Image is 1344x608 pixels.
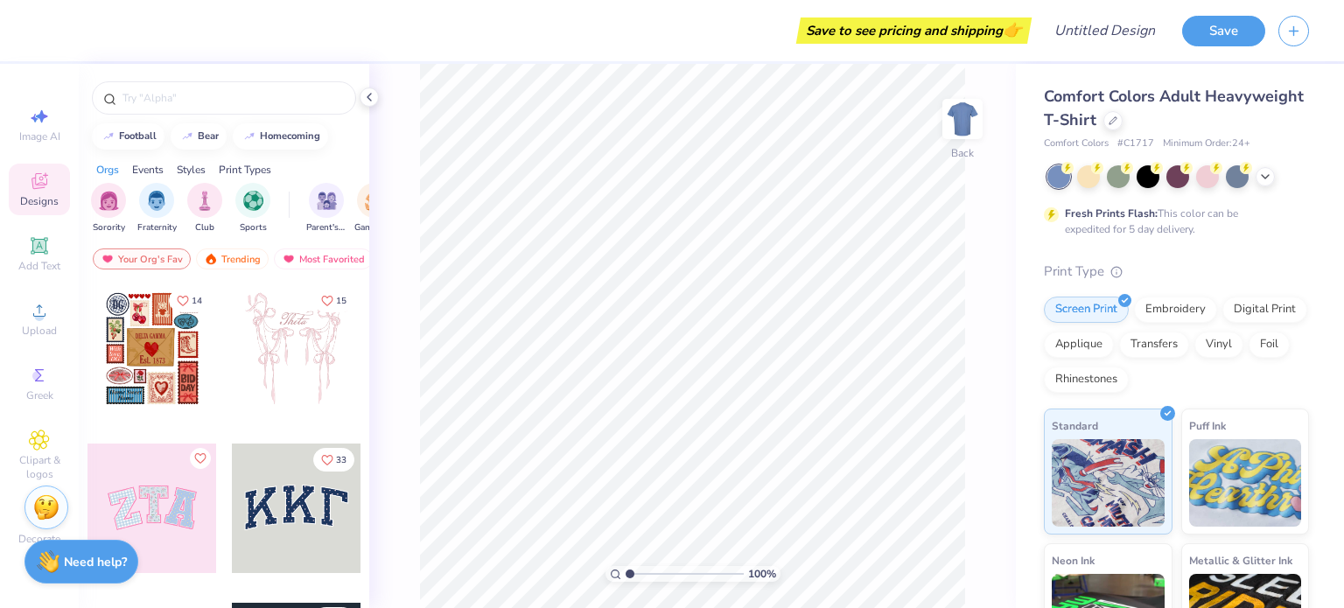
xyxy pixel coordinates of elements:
[99,191,119,211] img: Sorority Image
[147,191,166,211] img: Fraternity Image
[1052,439,1165,527] img: Standard
[64,554,127,570] strong: Need help?
[354,221,395,234] span: Game Day
[137,221,177,234] span: Fraternity
[354,183,395,234] button: filter button
[1163,136,1250,151] span: Minimum Order: 24 +
[1065,206,1280,237] div: This color can be expedited for 5 day delivery.
[137,183,177,234] div: filter for Fraternity
[748,566,776,582] span: 100 %
[169,289,210,312] button: Like
[1222,297,1307,323] div: Digital Print
[1044,332,1114,358] div: Applique
[18,259,60,273] span: Add Text
[91,183,126,234] div: filter for Sorority
[1052,416,1098,435] span: Standard
[192,297,202,305] span: 14
[137,183,177,234] button: filter button
[354,183,395,234] div: filter for Game Day
[282,253,296,265] img: most_fav.gif
[313,289,354,312] button: Like
[96,162,119,178] div: Orgs
[1003,19,1022,40] span: 👉
[93,248,191,269] div: Your Org's Fav
[92,123,164,150] button: football
[240,221,267,234] span: Sports
[171,123,227,150] button: bear
[1117,136,1154,151] span: # C1717
[18,532,60,546] span: Decorate
[1189,551,1292,570] span: Metallic & Glitter Ink
[187,183,222,234] button: filter button
[801,17,1027,44] div: Save to see pricing and shipping
[121,89,345,107] input: Try "Alpha"
[91,183,126,234] button: filter button
[119,131,157,141] div: football
[260,131,320,141] div: homecoming
[317,191,337,211] img: Parent's Weekend Image
[365,191,385,211] img: Game Day Image
[1040,13,1169,48] input: Untitled Design
[1119,332,1189,358] div: Transfers
[1044,297,1129,323] div: Screen Print
[93,221,125,234] span: Sorority
[242,131,256,142] img: trend_line.gif
[1134,297,1217,323] div: Embroidery
[177,162,206,178] div: Styles
[26,388,53,402] span: Greek
[306,183,346,234] button: filter button
[336,297,346,305] span: 15
[1194,332,1243,358] div: Vinyl
[101,131,115,142] img: trend_line.gif
[243,191,263,211] img: Sports Image
[1044,262,1309,282] div: Print Type
[180,131,194,142] img: trend_line.gif
[9,453,70,481] span: Clipart & logos
[22,324,57,338] span: Upload
[1044,136,1109,151] span: Comfort Colors
[235,183,270,234] div: filter for Sports
[190,448,211,469] button: Like
[1182,16,1265,46] button: Save
[1189,439,1302,527] img: Puff Ink
[187,183,222,234] div: filter for Club
[951,145,974,161] div: Back
[1044,367,1129,393] div: Rhinestones
[101,253,115,265] img: most_fav.gif
[336,456,346,465] span: 33
[1052,551,1095,570] span: Neon Ink
[20,194,59,208] span: Designs
[274,248,373,269] div: Most Favorited
[945,101,980,136] img: Back
[219,162,271,178] div: Print Types
[198,131,219,141] div: bear
[233,123,328,150] button: homecoming
[195,191,214,211] img: Club Image
[306,183,346,234] div: filter for Parent's Weekend
[196,248,269,269] div: Trending
[1249,332,1290,358] div: Foil
[1044,86,1304,130] span: Comfort Colors Adult Heavyweight T-Shirt
[195,221,214,234] span: Club
[306,221,346,234] span: Parent's Weekend
[204,253,218,265] img: trending.gif
[132,162,164,178] div: Events
[313,448,354,472] button: Like
[19,129,60,143] span: Image AI
[1189,416,1226,435] span: Puff Ink
[1065,206,1158,220] strong: Fresh Prints Flash:
[235,183,270,234] button: filter button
